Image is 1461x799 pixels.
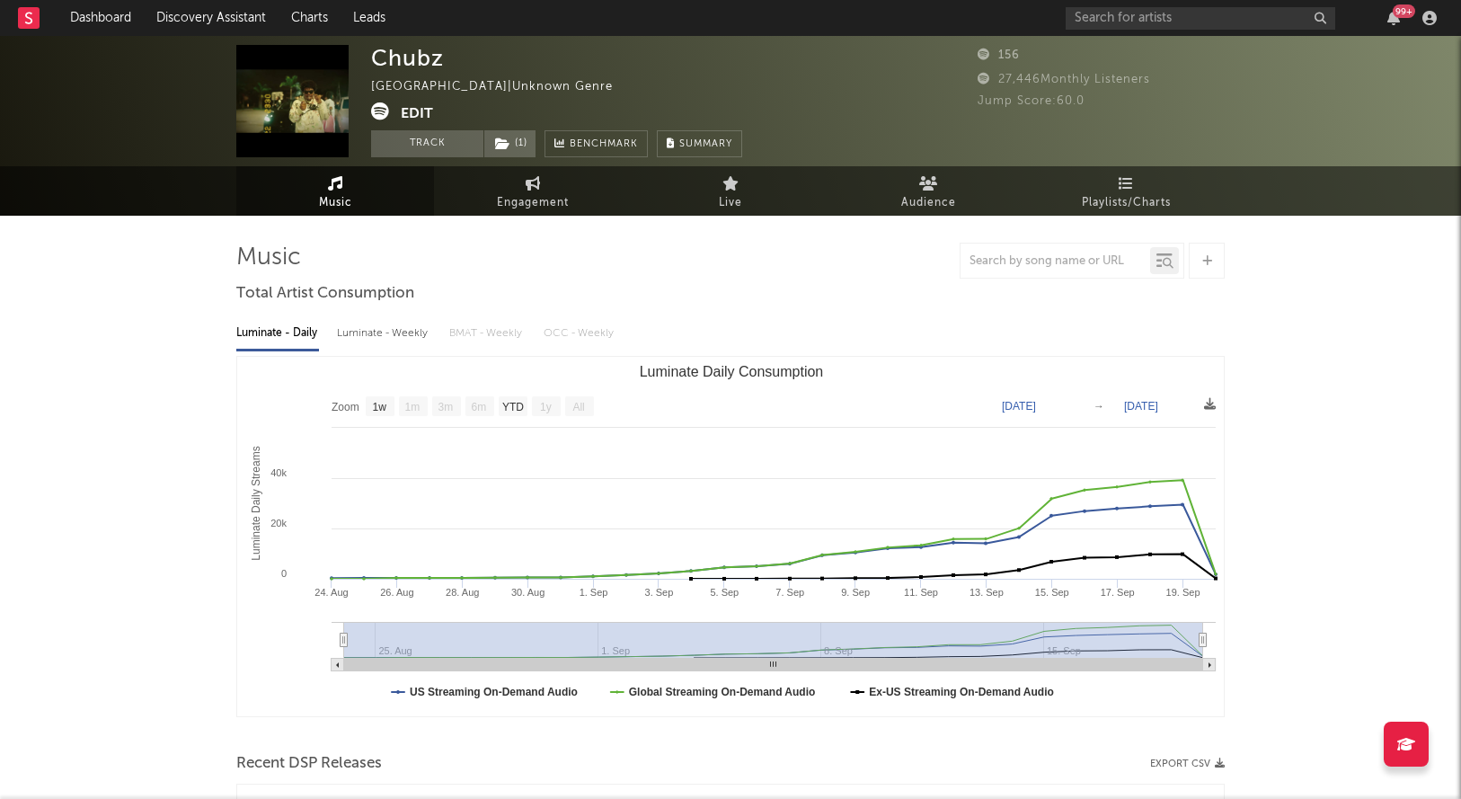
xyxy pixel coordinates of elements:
text: 1. Sep [580,587,608,598]
a: Playlists/Charts [1027,166,1225,216]
div: Luminate - Daily [236,318,319,349]
button: 99+ [1387,11,1400,25]
text: Zoom [332,401,359,413]
text: 3. Sep [645,587,674,598]
text: YTD [502,401,524,413]
div: Luminate - Weekly [337,318,431,349]
button: (1) [484,130,536,157]
text: Global Streaming On-Demand Audio [629,686,816,698]
text: [DATE] [1002,400,1036,413]
svg: Luminate Daily Consumption [237,357,1225,716]
span: Live [719,192,742,214]
text: 1m [405,401,421,413]
text: Luminate Daily Streams [250,446,262,560]
text: 9. Sep [841,587,870,598]
text: 26. Aug [380,587,413,598]
text: [DATE] [1124,400,1158,413]
span: 156 [978,49,1020,61]
text: 1y [540,401,552,413]
text: 13. Sep [970,587,1004,598]
div: [GEOGRAPHIC_DATA] | Unknown Genre [371,76,654,98]
a: Live [632,166,829,216]
button: Track [371,130,483,157]
text: Ex-US Streaming On-Demand Audio [869,686,1054,698]
text: 17. Sep [1101,587,1135,598]
span: Playlists/Charts [1082,192,1171,214]
text: 6m [472,401,487,413]
input: Search for artists [1066,7,1335,30]
span: 27,446 Monthly Listeners [978,74,1150,85]
text: 3m [438,401,454,413]
span: Audience [901,192,956,214]
text: All [572,401,584,413]
text: 5. Sep [710,587,739,598]
text: 15. Sep [1035,587,1069,598]
text: 20k [270,518,287,528]
span: Benchmark [570,134,638,155]
button: Export CSV [1150,759,1225,769]
button: Edit [401,102,433,125]
text: 30. Aug [511,587,545,598]
a: Engagement [434,166,632,216]
span: Summary [679,139,732,149]
text: 40k [270,467,287,478]
text: 1w [373,401,387,413]
text: 24. Aug [314,587,348,598]
text: 0 [281,568,287,579]
text: Luminate Daily Consumption [640,364,824,379]
text: 28. Aug [446,587,479,598]
text: → [1094,400,1104,413]
div: Chubz [371,45,444,71]
span: Jump Score: 60.0 [978,95,1085,107]
a: Audience [829,166,1027,216]
text: 7. Sep [775,587,804,598]
text: US Streaming On-Demand Audio [410,686,578,698]
button: Summary [657,130,742,157]
span: Engagement [497,192,569,214]
text: 19. Sep [1166,587,1200,598]
text: 11. Sep [904,587,938,598]
span: ( 1 ) [483,130,536,157]
span: Total Artist Consumption [236,283,414,305]
input: Search by song name or URL [961,254,1150,269]
span: Recent DSP Releases [236,753,382,775]
a: Music [236,166,434,216]
span: Music [319,192,352,214]
div: 99 + [1393,4,1415,18]
a: Benchmark [545,130,648,157]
